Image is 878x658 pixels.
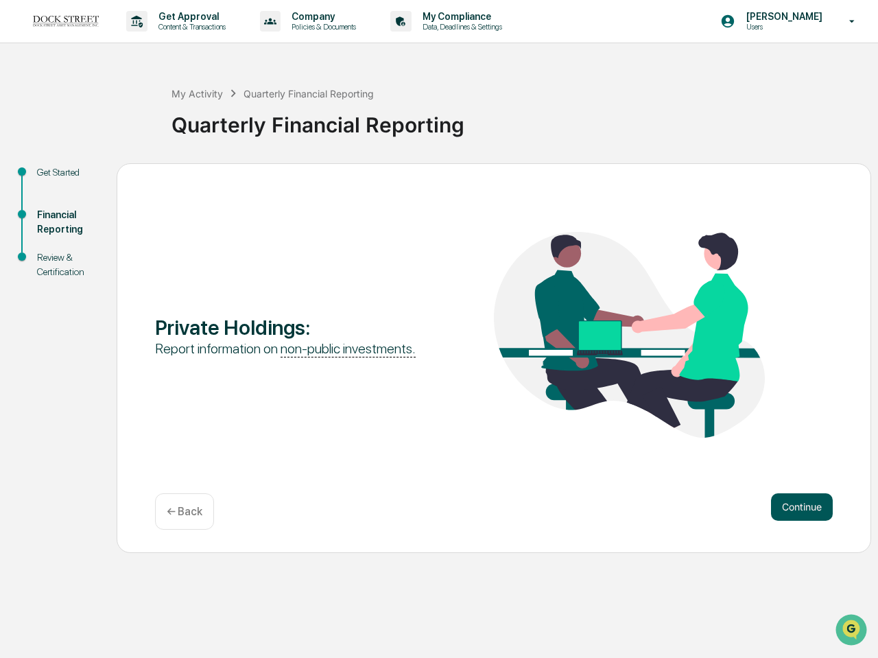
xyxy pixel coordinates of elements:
[33,15,99,27] img: logo
[27,199,86,213] span: Data Lookup
[37,165,95,180] div: Get Started
[412,22,509,32] p: Data, Deadlines & Settings
[281,22,363,32] p: Policies & Documents
[171,88,223,99] div: My Activity
[113,173,170,187] span: Attestations
[97,232,166,243] a: Powered byPylon
[137,233,166,243] span: Pylon
[37,250,95,279] div: Review & Certification
[147,11,233,22] p: Get Approval
[735,11,829,22] p: [PERSON_NAME]
[233,109,250,126] button: Start new chat
[171,102,871,137] div: Quarterly Financial Reporting
[94,167,176,192] a: 🗄️Attestations
[494,232,765,438] img: Private Holdings
[147,22,233,32] p: Content & Transactions
[47,119,174,130] div: We're available if you need us!
[27,173,88,187] span: Preclearance
[47,105,225,119] div: Start new chat
[771,493,833,521] button: Continue
[281,11,363,22] p: Company
[167,505,202,518] p: ← Back
[834,613,871,650] iframe: Open customer support
[412,11,509,22] p: My Compliance
[14,200,25,211] div: 🔎
[155,315,426,340] div: Private Holdings :
[14,29,250,51] p: How can we help?
[8,193,92,218] a: 🔎Data Lookup
[244,88,374,99] div: Quarterly Financial Reporting
[735,22,829,32] p: Users
[8,167,94,192] a: 🖐️Preclearance
[99,174,110,185] div: 🗄️
[155,340,426,357] div: Report information on
[14,174,25,185] div: 🖐️
[281,340,416,357] u: non-public investments.
[14,105,38,130] img: 1746055101610-c473b297-6a78-478c-a979-82029cc54cd1
[37,208,95,237] div: Financial Reporting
